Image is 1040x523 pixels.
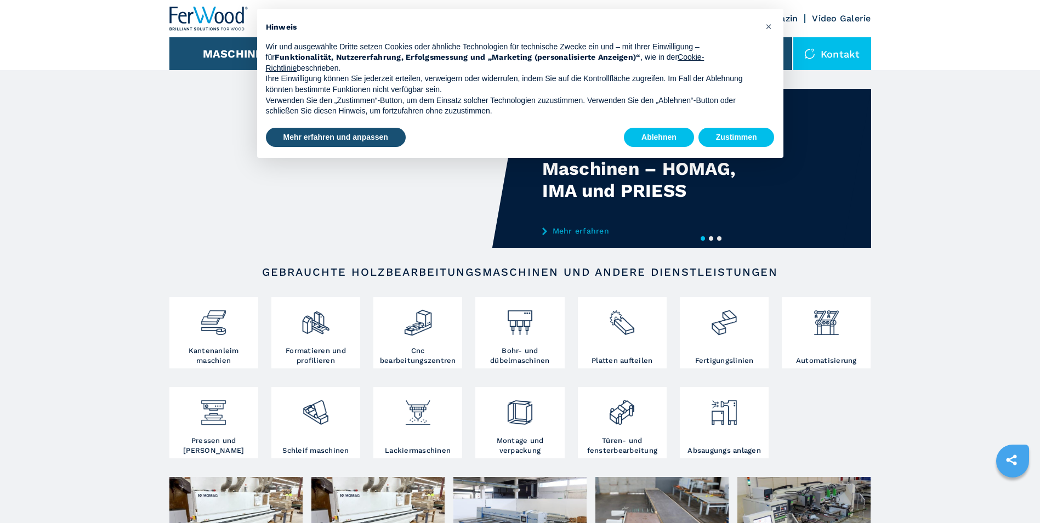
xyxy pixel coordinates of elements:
[169,387,258,458] a: Pressen und [PERSON_NAME]
[592,356,652,366] h3: Platten aufteilen
[478,346,561,366] h3: Bohr- und dübelmaschinen
[199,390,228,427] img: pressa-strettoia.png
[266,95,757,117] p: Verwenden Sie den „Zustimmen“-Button, um dem Einsatz solcher Technologien zuzustimmen. Verwenden ...
[385,446,451,456] h3: Lackiermaschinen
[993,474,1032,515] iframe: Chat
[804,48,815,59] img: Kontakt
[266,73,757,95] p: Ihre Einwilligung können Sie jederzeit erteilen, verweigern oder widerrufen, indem Sie auf die Ko...
[478,436,561,456] h3: Montage und verpackung
[578,387,667,458] a: Türen- und fensterbearbeitung
[709,236,713,241] button: 2
[266,53,704,72] a: Cookie-Richtlinie
[301,390,330,427] img: levigatrici_2.png
[475,297,564,368] a: Bohr- und dübelmaschinen
[274,346,357,366] h3: Formatieren und profilieren
[373,297,462,368] a: Cnc bearbeitungszentren
[709,300,738,337] img: linee_di_produzione_2.png
[695,356,754,366] h3: Fertigungslinien
[404,300,433,337] img: centro_di_lavoro_cnc_2.png
[275,53,641,61] strong: Funktionalität, Nutzererfahrung, Erfolgsmessung und „Marketing (personalisierte Anzeigen)“
[680,297,769,368] a: Fertigungslinien
[812,300,841,337] img: automazione.png
[542,226,757,235] a: Mehr erfahren
[475,387,564,458] a: Montage und verpackung
[812,13,871,24] a: Video Galerie
[698,128,775,147] button: Zustimmen
[998,446,1025,474] a: sharethis
[581,436,664,456] h3: Türen- und fensterbearbeitung
[607,390,636,427] img: lavorazione_porte_finestre_2.png
[266,42,757,74] p: Wir und ausgewählte Dritte setzen Cookies oder ähnliche Technologien für technische Zwecke ein un...
[199,300,228,337] img: bordatrici_1.png
[505,300,535,337] img: foratrici_inseritrici_2.png
[376,346,459,366] h3: Cnc bearbeitungszentren
[271,297,360,368] a: Formatieren und profilieren
[373,387,462,458] a: Lackiermaschinen
[266,22,757,33] h2: Hinweis
[172,436,255,456] h3: Pressen und [PERSON_NAME]
[172,346,255,366] h3: Kantenanleim maschien
[796,356,857,366] h3: Automatisierung
[282,446,349,456] h3: Schleif maschinen
[709,390,738,427] img: aspirazione_1.png
[793,37,871,70] div: Kontakt
[505,390,535,427] img: montaggio_imballaggio_2.png
[687,446,761,456] h3: Absaugungs anlagen
[760,18,778,35] button: Schließen Sie diesen Hinweis
[701,236,705,241] button: 1
[169,89,520,248] video: Your browser does not support the video tag.
[204,265,836,278] h2: Gebrauchte Holzbearbeitungsmaschinen und andere Dienstleistungen
[782,297,871,368] a: Automatisierung
[169,297,258,368] a: Kantenanleim maschien
[271,387,360,458] a: Schleif maschinen
[203,47,271,60] button: Maschinen
[624,128,694,147] button: Ablehnen
[680,387,769,458] a: Absaugungs anlagen
[301,300,330,337] img: squadratrici_2.png
[607,300,636,337] img: sezionatrici_2.png
[765,20,772,33] span: ×
[169,7,248,31] img: Ferwood
[404,390,433,427] img: verniciatura_1.png
[717,236,721,241] button: 3
[266,128,406,147] button: Mehr erfahren und anpassen
[578,297,667,368] a: Platten aufteilen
